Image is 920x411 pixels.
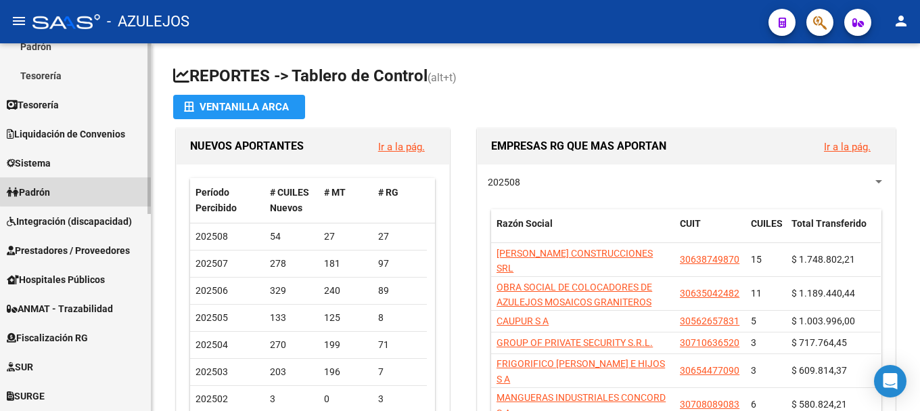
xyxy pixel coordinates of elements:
span: NUEVOS APORTANTES [190,139,304,152]
div: 71 [378,337,421,353]
span: $ 580.824,21 [791,399,847,410]
span: 202503 [195,366,228,377]
div: Open Intercom Messenger [874,365,906,397]
div: 97 [378,256,421,272]
div: 278 [270,256,313,272]
span: $ 1.189.440,44 [791,288,855,299]
span: Liquidación de Convenios [7,127,125,142]
span: GROUP OF PRIVATE SECURITY S.R.L. [497,337,653,348]
span: 11 [751,288,762,299]
div: 203 [270,364,313,380]
div: 89 [378,283,421,299]
span: 202505 [195,312,228,323]
span: 30638749870 [680,254,739,265]
button: Ir a la pág. [367,134,436,159]
datatable-header-cell: CUILES [745,209,786,254]
datatable-header-cell: # CUILES Nuevos [264,178,319,223]
datatable-header-cell: Total Transferido [786,209,881,254]
div: 329 [270,283,313,299]
button: Ir a la pág. [813,134,881,159]
div: 27 [378,229,421,244]
mat-icon: person [893,13,909,29]
div: 27 [324,229,367,244]
span: 202508 [195,231,228,242]
span: $ 609.814,37 [791,365,847,376]
span: # RG [378,187,398,198]
span: OBRA SOCIAL DE COLOCADORES DE AZULEJOS MOSAICOS GRANITEROS LUSTRADORES Y POCELA [497,282,652,324]
div: 54 [270,229,313,244]
span: 202507 [195,258,228,269]
span: 202506 [195,285,228,296]
div: 3 [270,391,313,407]
span: 30562657831 [680,316,739,326]
span: 202502 [195,393,228,404]
span: CAUPUR S A [497,316,549,326]
span: 5 [751,316,756,326]
span: 30708089083 [680,399,739,410]
span: [PERSON_NAME] CONSTRUCCIONES SRL [497,248,653,274]
div: 240 [324,283,367,299]
button: Ventanilla ARCA [173,95,305,119]
a: Ir a la pág. [378,141,425,153]
span: Tesorería [7,98,59,112]
div: 7 [378,364,421,380]
span: # CUILES Nuevos [270,187,309,213]
span: ANMAT - Trazabilidad [7,301,113,316]
div: 3 [378,391,421,407]
span: 202504 [195,339,228,350]
span: $ 1.748.802,21 [791,254,855,265]
span: Fiscalización RG [7,330,88,345]
div: 125 [324,310,367,326]
div: 0 [324,391,367,407]
div: 181 [324,256,367,272]
datatable-header-cell: # RG [373,178,427,223]
span: $ 1.003.996,00 [791,316,855,326]
span: Sistema [7,156,51,171]
span: # MT [324,187,346,198]
h1: REPORTES -> Tablero de Control [173,65,898,89]
a: Ir a la pág. [824,141,871,153]
span: 30710636520 [680,337,739,348]
span: (alt+t) [428,71,457,84]
span: 3 [751,337,756,348]
span: Razón Social [497,218,553,229]
span: $ 717.764,45 [791,337,847,348]
datatable-header-cell: Período Percibido [190,178,264,223]
span: Hospitales Públicos [7,272,105,287]
span: Período Percibido [195,187,237,213]
datatable-header-cell: # MT [319,178,373,223]
span: FRIGORIFICO [PERSON_NAME] E HIJOS S A [497,358,665,385]
div: 8 [378,310,421,326]
span: Integración (discapacidad) [7,214,132,229]
span: SUR [7,360,33,374]
mat-icon: menu [11,13,27,29]
div: Ventanilla ARCA [184,95,294,119]
div: 196 [324,364,367,380]
span: Total Transferido [791,218,867,229]
datatable-header-cell: CUIT [674,209,745,254]
span: Prestadores / Proveedores [7,243,130,258]
span: 15 [751,254,762,265]
div: 133 [270,310,313,326]
div: 199 [324,337,367,353]
span: CUILES [751,218,783,229]
datatable-header-cell: Razón Social [491,209,674,254]
span: SURGE [7,389,45,404]
span: 30654477090 [680,365,739,376]
div: 270 [270,337,313,353]
span: 202508 [488,177,520,188]
span: 6 [751,399,756,410]
span: 3 [751,365,756,376]
span: Padrón [7,185,50,200]
span: CUIT [680,218,701,229]
span: 30635042482 [680,288,739,299]
span: EMPRESAS RG QUE MAS APORTAN [491,139,666,152]
span: - AZULEJOS [107,7,189,37]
